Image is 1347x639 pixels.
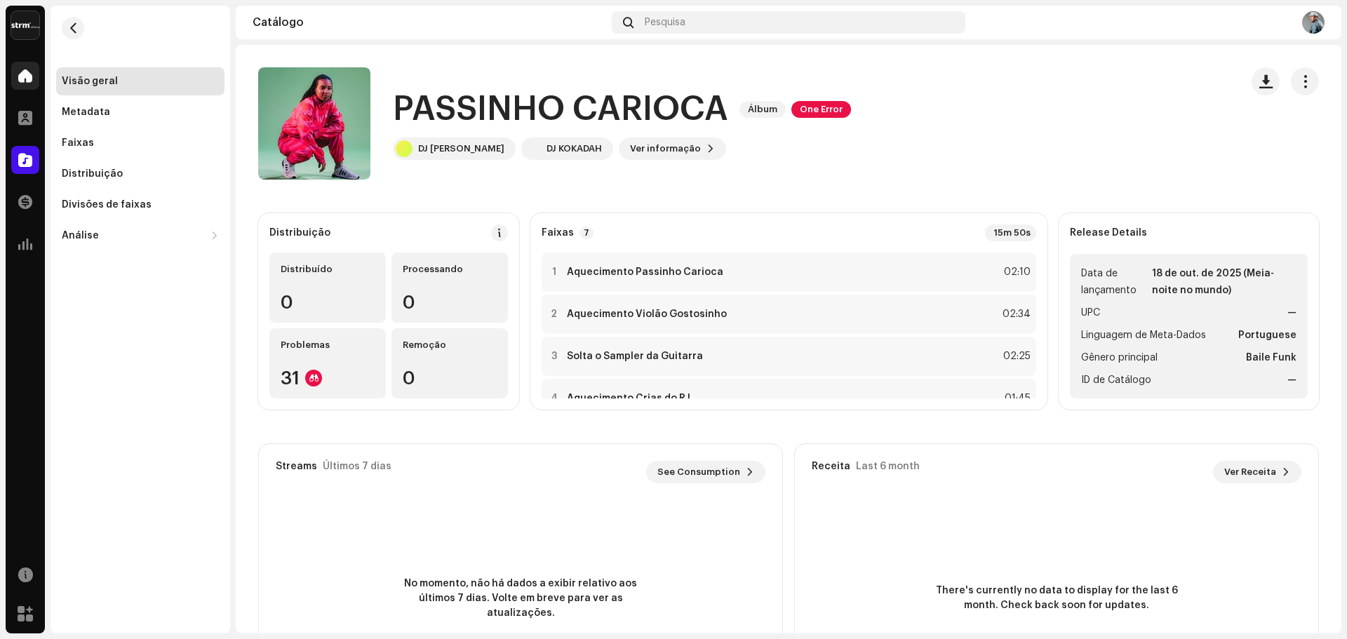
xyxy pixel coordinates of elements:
[524,140,541,157] img: 96dcb47b-a75c-4e67-9318-6c4f6012a1e6
[739,101,786,118] span: Álbum
[11,11,39,39] img: 408b884b-546b-4518-8448-1008f9c76b02
[630,135,701,163] span: Ver informação
[547,143,602,154] div: DJ KOKADAH
[281,339,375,351] div: Problemas
[62,230,99,241] div: Análise
[269,227,330,238] div: Distribuição
[62,199,152,210] div: Divisões de faixas
[812,461,850,472] div: Receita
[56,191,224,219] re-m-nav-item: Divisões de faixas
[56,67,224,95] re-m-nav-item: Visão geral
[323,461,391,472] div: Últimos 7 dias
[62,137,94,149] div: Faixas
[281,264,375,275] div: Distribuído
[646,461,765,483] button: See Consumption
[1081,349,1158,366] span: Gênero principal
[1287,372,1296,389] strong: —
[579,227,594,239] p-badge: 7
[253,17,606,28] div: Catálogo
[1000,306,1031,323] div: 02:34
[1302,11,1325,34] img: 57896b94-0bdd-4811-877a-2a8f4e956b21
[657,458,740,486] span: See Consumption
[62,168,123,180] div: Distribuição
[56,98,224,126] re-m-nav-item: Metadata
[62,107,110,118] div: Metadata
[1287,304,1296,321] strong: —
[1081,372,1151,389] span: ID de Catálogo
[1224,458,1276,486] span: Ver Receita
[1000,264,1031,281] div: 02:10
[276,461,317,472] div: Streams
[567,267,723,278] strong: Aquecimento Passinho Carioca
[1238,327,1296,344] strong: Portuguese
[418,143,504,154] div: DJ [PERSON_NAME]
[567,351,703,362] strong: Solta o Sampler da Guitarra
[985,224,1036,241] div: 15m 50s
[856,461,920,472] div: Last 6 month
[542,227,574,238] strong: Faixas
[1000,390,1031,407] div: 01:45
[1213,461,1301,483] button: Ver Receita
[791,101,851,118] span: One Error
[62,76,118,87] div: Visão geral
[393,87,728,132] h1: PASSINHO CARIOCA
[1081,265,1149,299] span: Data de lançamento
[930,584,1183,613] span: There's currently no data to display for the last 6 month. Check back soon for updates.
[56,222,224,250] re-m-nav-dropdown: Análise
[1070,227,1147,238] strong: Release Details
[567,309,727,320] strong: Aquecimento Violão Gostosinho
[645,17,685,28] span: Pesquisa
[1000,348,1031,365] div: 02:25
[403,339,497,351] div: Remoção
[394,577,647,621] span: No momento, não há dados a exibir relativo aos últimos 7 dias. Volte em breve para ver as atualiz...
[1081,327,1206,344] span: Linguagem de Meta-Dados
[1081,304,1100,321] span: UPC
[56,129,224,157] re-m-nav-item: Faixas
[56,160,224,188] re-m-nav-item: Distribuição
[567,393,690,404] strong: Aquecimento Crias do RJ
[1246,349,1296,366] strong: Baile Funk
[1152,265,1296,299] strong: 18 de out. de 2025 (Meia-noite no mundo)
[619,137,726,160] button: Ver informação
[403,264,497,275] div: Processando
